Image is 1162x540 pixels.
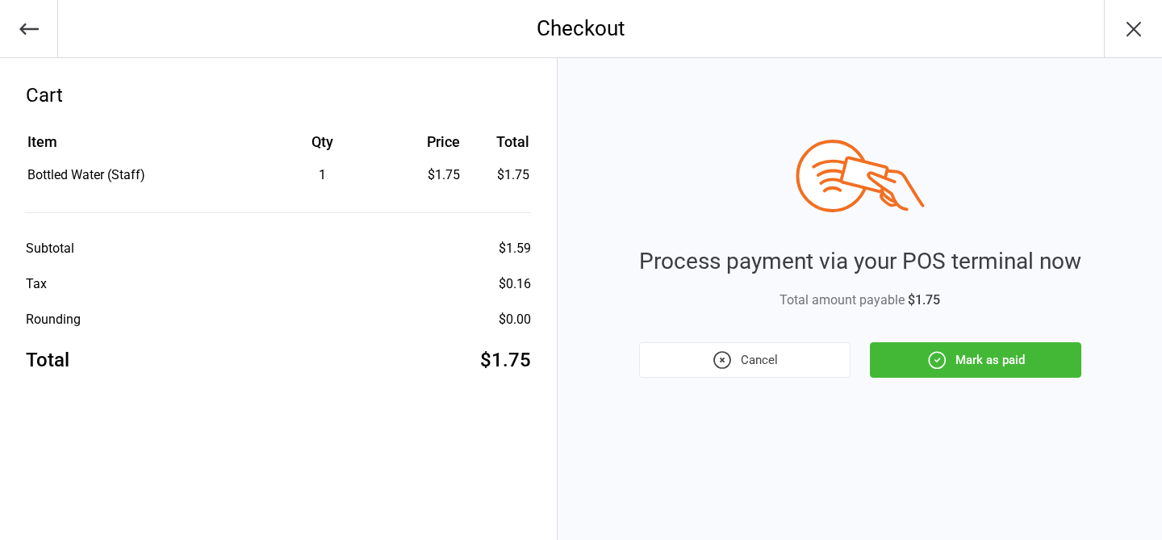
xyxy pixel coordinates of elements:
div: Cart [26,81,531,110]
th: Item [27,131,252,164]
div: $1.75 [480,345,531,375]
div: Rounding [26,310,81,329]
div: Total [26,345,69,375]
div: 1 [253,165,391,185]
div: Subtotal [26,239,74,258]
div: $0.16 [499,274,531,294]
div: Total amount payable [639,291,1081,310]
th: Qty [253,131,391,164]
button: Mark as paid [870,342,1081,378]
span: Bottled Water (Staff) [27,167,145,182]
th: Total [466,131,529,164]
div: Process payment via your POS terminal now [639,245,1081,278]
button: Cancel [639,342,851,378]
div: $1.59 [499,239,531,258]
td: $1.75 [466,165,529,185]
div: $1.75 [393,165,460,185]
span: $1.75 [908,292,940,308]
div: $0.00 [499,310,531,329]
div: Price [393,131,460,153]
div: Tax [26,274,47,294]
